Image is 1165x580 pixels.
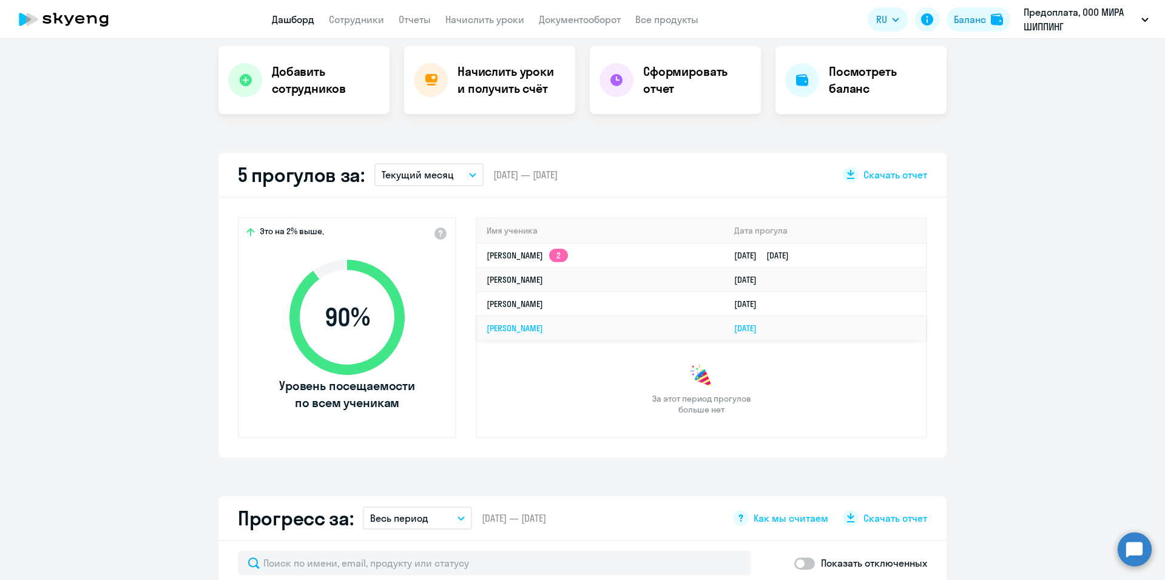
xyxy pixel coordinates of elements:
[493,168,558,181] span: [DATE] — [DATE]
[821,556,927,570] p: Показать отключенных
[539,13,621,25] a: Документооборот
[487,323,543,334] a: [PERSON_NAME]
[754,511,828,525] span: Как мы считаем
[382,167,454,182] p: Текущий месяц
[689,364,714,388] img: congrats
[1024,5,1136,34] p: Предоплата, ООО МИРА ШИППИНГ
[991,13,1003,25] img: balance
[734,298,766,309] a: [DATE]
[734,250,799,261] a: [DATE][DATE]
[863,511,927,525] span: Скачать отчет
[238,506,353,530] h2: Прогресс за:
[329,13,384,25] a: Сотрудники
[374,163,484,186] button: Текущий месяц
[635,13,698,25] a: Все продукты
[724,218,926,243] th: Дата прогула
[260,226,324,240] span: Это на 2% выше,
[829,63,937,97] h4: Посмотреть баланс
[272,13,314,25] a: Дашборд
[238,163,365,187] h2: 5 прогулов за:
[370,511,428,525] p: Весь период
[487,250,568,261] a: [PERSON_NAME]2
[277,303,417,332] span: 90 %
[863,168,927,181] span: Скачать отчет
[482,511,546,525] span: [DATE] — [DATE]
[458,63,563,97] h4: Начислить уроки и получить счёт
[947,7,1010,32] button: Балансbalance
[549,249,568,262] app-skyeng-badge: 2
[487,298,543,309] a: [PERSON_NAME]
[954,12,986,27] div: Баланс
[487,274,543,285] a: [PERSON_NAME]
[238,551,751,575] input: Поиск по имени, email, продукту или статусу
[643,63,751,97] h4: Сформировать отчет
[650,393,752,415] span: За этот период прогулов больше нет
[363,507,472,530] button: Весь период
[272,63,380,97] h4: Добавить сотрудников
[734,323,766,334] a: [DATE]
[868,7,908,32] button: RU
[876,12,887,27] span: RU
[399,13,431,25] a: Отчеты
[477,218,724,243] th: Имя ученика
[734,274,766,285] a: [DATE]
[277,377,417,411] span: Уровень посещаемости по всем ученикам
[1018,5,1155,34] button: Предоплата, ООО МИРА ШИППИНГ
[445,13,524,25] a: Начислить уроки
